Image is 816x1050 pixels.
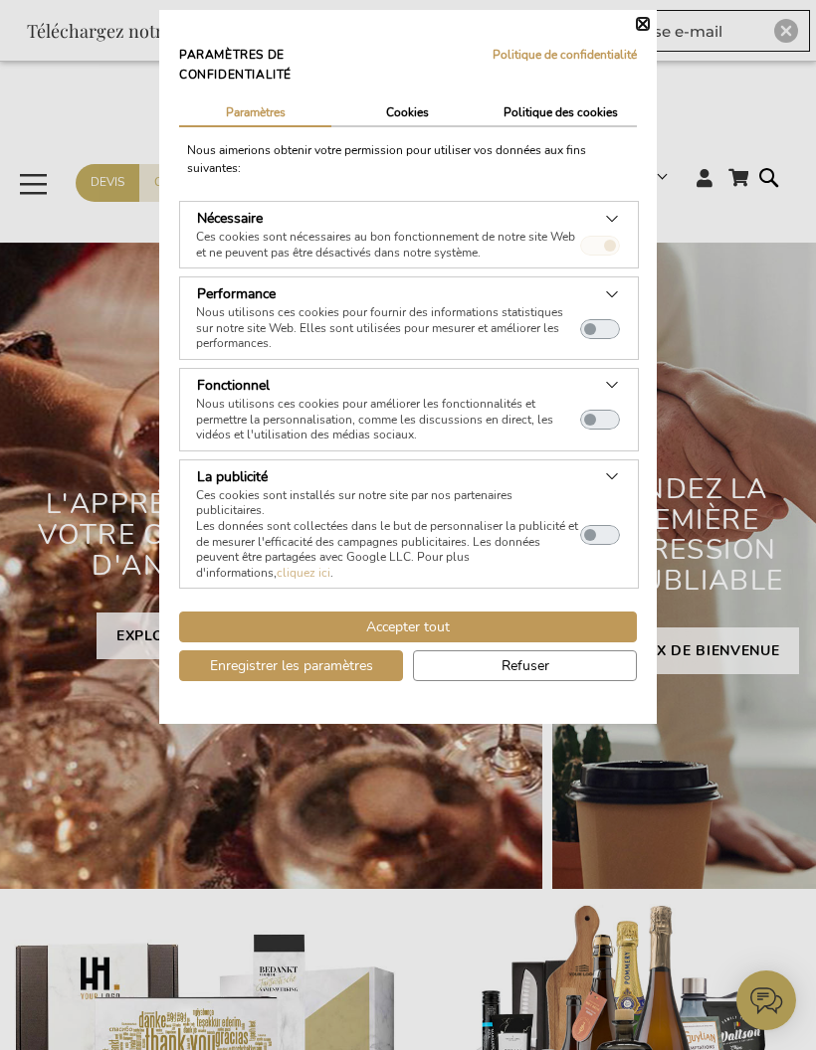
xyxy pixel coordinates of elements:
[277,565,330,581] a: cliquez ici
[196,305,580,352] p: Nous utilisons ces cookies pour fournir des informations statistiques sur notre site Web. Elles s...
[196,519,580,581] p: Les données sont collectées dans le but de personnaliser la publicité et de mesurer l'efficacité ...
[196,397,580,443] p: Nous utilisons ces cookies pour améliorer les fonctionnalités et permettre la personnalisation, c...
[580,525,620,545] button: La publicité
[210,655,373,676] span: Enregistrer les paramètres
[179,141,637,177] div: Nous aimerions obtenir votre permission pour utiliser vos données aux fins suivantes:
[179,45,393,85] h2: Paramètres de confidentialité
[196,488,580,519] p: Ces cookies sont installés sur notre site par nos partenaires publicitaires.
[580,319,620,339] button: Performance
[196,230,580,261] p: Ces cookies sont nécessaires au bon fonctionnement de notre site Web et ne peuvent pas être désac...
[485,100,637,125] button: Politique des cookies
[197,208,263,229] h3: Nécessaire
[179,612,637,642] button: Accepter tous les cookies
[493,47,637,63] a: Politique de confidentialité
[196,465,269,488] button: La publicité
[580,410,620,430] button: Fonctionnel
[196,374,271,397] button: Fonctionnel
[604,282,620,305] button: En savoir plus: Performance
[637,18,649,30] button: Fermer
[197,466,268,487] h3: La publicité
[179,100,331,125] button: Paramètres
[196,282,277,305] button: Performance
[197,283,276,304] h3: Performance
[604,207,620,230] button: En savoir plus: Nécessaire
[196,207,264,230] button: Nécessaire
[197,375,270,396] h3: Fonctionnel
[331,100,484,125] button: Cookies
[179,650,403,681] button: Sauvegarder les paramètres de cookie
[502,655,549,676] span: Refuser
[604,374,620,397] button: En savoir plus: Fonctionnel
[366,616,450,637] span: Accepter tout
[413,650,637,681] button: Refuser toutes les cookies
[604,465,620,488] button: En savoir plus: La publicité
